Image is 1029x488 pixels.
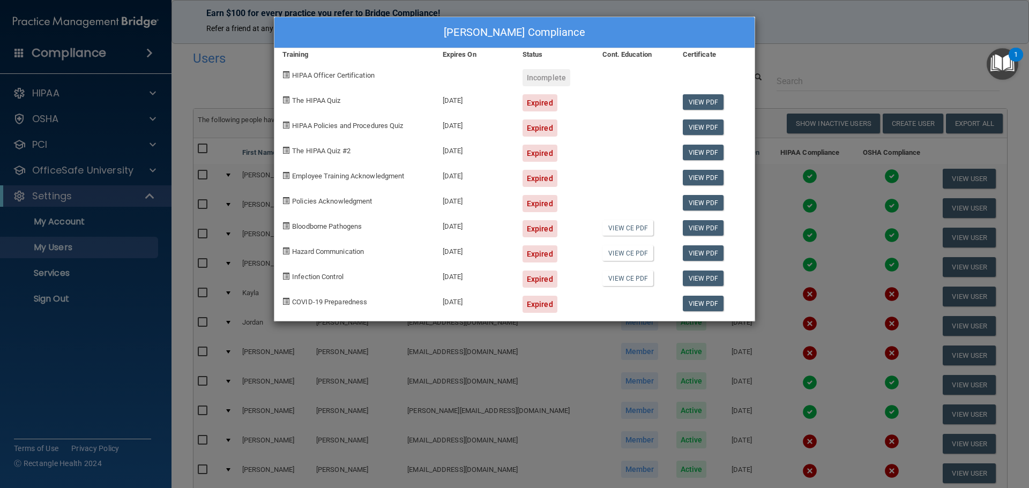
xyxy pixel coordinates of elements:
[602,271,653,286] a: View CE PDF
[292,122,403,130] span: HIPAA Policies and Procedures Quiz
[292,96,340,104] span: The HIPAA Quiz
[523,271,557,288] div: Expired
[683,170,724,185] a: View PDF
[292,197,372,205] span: Policies Acknowledgment
[523,145,557,162] div: Expired
[523,69,570,86] div: Incomplete
[514,48,594,61] div: Status
[683,119,724,135] a: View PDF
[435,237,514,262] div: [DATE]
[683,195,724,211] a: View PDF
[292,247,364,256] span: Hazard Communication
[435,137,514,162] div: [DATE]
[435,187,514,212] div: [DATE]
[435,48,514,61] div: Expires On
[523,170,557,187] div: Expired
[675,48,755,61] div: Certificate
[523,296,557,313] div: Expired
[523,220,557,237] div: Expired
[683,94,724,110] a: View PDF
[683,271,724,286] a: View PDF
[274,48,435,61] div: Training
[987,48,1018,80] button: Open Resource Center, 1 new notification
[602,245,653,261] a: View CE PDF
[292,298,367,306] span: COVID-19 Preparedness
[435,262,514,288] div: [DATE]
[292,222,362,230] span: Bloodborne Pathogens
[683,220,724,236] a: View PDF
[292,273,344,281] span: Infection Control
[683,296,724,311] a: View PDF
[1014,55,1018,69] div: 1
[435,288,514,313] div: [DATE]
[683,245,724,261] a: View PDF
[274,17,755,48] div: [PERSON_NAME] Compliance
[435,111,514,137] div: [DATE]
[523,94,557,111] div: Expired
[292,71,375,79] span: HIPAA Officer Certification
[523,119,557,137] div: Expired
[435,86,514,111] div: [DATE]
[292,147,351,155] span: The HIPAA Quiz #2
[683,145,724,160] a: View PDF
[523,245,557,262] div: Expired
[602,220,653,236] a: View CE PDF
[435,162,514,187] div: [DATE]
[435,212,514,237] div: [DATE]
[292,172,404,180] span: Employee Training Acknowledgment
[594,48,674,61] div: Cont. Education
[523,195,557,212] div: Expired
